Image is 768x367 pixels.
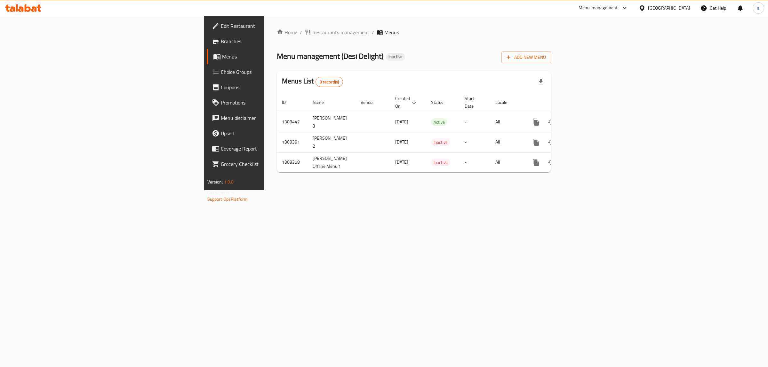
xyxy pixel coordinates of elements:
[207,195,248,203] a: Support.OpsPlatform
[207,95,332,110] a: Promotions
[361,98,382,106] span: Vendor
[207,178,223,186] span: Version:
[395,138,408,146] span: [DATE]
[312,28,369,36] span: Restaurants management
[544,135,559,150] button: Change Status
[207,34,332,49] a: Branches
[528,135,544,150] button: more
[221,145,327,152] span: Coverage Report
[490,132,523,152] td: All
[221,129,327,137] span: Upsell
[544,114,559,130] button: Change Status
[757,4,759,12] span: a
[207,64,332,80] a: Choice Groups
[395,95,418,110] span: Created On
[523,93,595,112] th: Actions
[207,141,332,156] a: Coverage Report
[528,114,544,130] button: more
[316,77,343,87] div: Total records count
[579,4,618,12] div: Menu-management
[221,37,327,45] span: Branches
[431,159,450,166] span: Inactive
[460,132,490,152] td: -
[490,112,523,132] td: All
[222,53,327,60] span: Menus
[282,98,294,106] span: ID
[544,155,559,170] button: Change Status
[495,98,516,106] span: Locale
[372,28,374,36] li: /
[221,68,327,76] span: Choice Groups
[277,93,595,173] table: enhanced table
[465,95,483,110] span: Start Date
[207,126,332,141] a: Upsell
[528,155,544,170] button: more
[490,152,523,172] td: All
[431,98,452,106] span: Status
[384,28,399,36] span: Menus
[221,114,327,122] span: Menu disclaimer
[207,18,332,34] a: Edit Restaurant
[533,74,548,90] div: Export file
[395,158,408,166] span: [DATE]
[221,99,327,106] span: Promotions
[207,110,332,126] a: Menu disclaimer
[507,53,546,61] span: Add New Menu
[313,98,332,106] span: Name
[277,28,551,36] nav: breadcrumb
[460,152,490,172] td: -
[316,79,343,85] span: 3 record(s)
[386,54,405,59] span: Inactive
[207,49,332,64] a: Menus
[431,118,447,126] div: Active
[305,28,369,36] a: Restaurants management
[207,156,332,172] a: Grocery Checklist
[501,51,551,63] button: Add New Menu
[221,22,327,30] span: Edit Restaurant
[386,53,405,61] div: Inactive
[207,189,237,197] span: Get support on:
[221,83,327,91] span: Coupons
[431,139,450,146] span: Inactive
[395,118,408,126] span: [DATE]
[460,112,490,132] td: -
[221,160,327,168] span: Grocery Checklist
[431,119,447,126] span: Active
[207,80,332,95] a: Coupons
[224,178,234,186] span: 1.0.0
[282,76,343,87] h2: Menus List
[648,4,690,12] div: [GEOGRAPHIC_DATA]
